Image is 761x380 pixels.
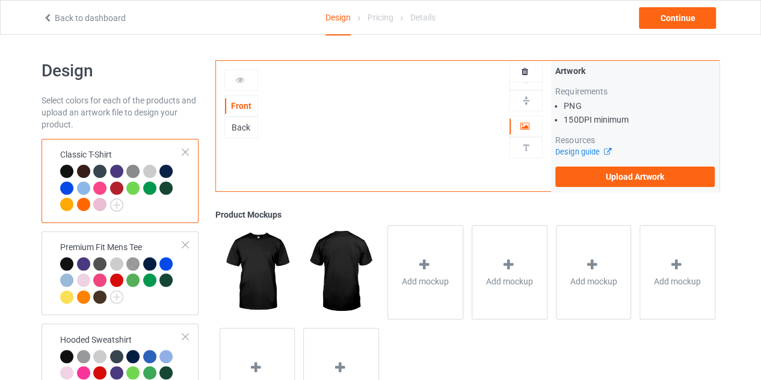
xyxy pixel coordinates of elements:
div: Pricing [368,1,393,34]
span: Add mockup [654,275,701,287]
div: Add mockup [387,225,463,319]
li: 150 DPI minimum [564,114,715,126]
img: svg+xml;base64,PD94bWwgdmVyc2lvbj0iMS4wIiBlbmNvZGluZz0iVVRGLTgiPz4KPHN2ZyB3aWR0aD0iMjJweCIgaGVpZ2... [110,198,123,212]
img: regular.jpg [220,225,295,319]
div: Back [225,121,257,133]
label: Upload Artwork [555,167,715,187]
div: Front [225,100,257,112]
a: Back to dashboard [43,13,126,23]
div: Add mockup [472,225,547,319]
span: Add mockup [402,275,449,287]
div: Product Mockups [215,209,719,221]
div: Premium Fit Mens Tee [42,231,199,316]
span: Add mockup [570,275,617,287]
span: Add mockup [486,275,533,287]
div: Classic T-Shirt [42,139,199,223]
div: Design [325,1,351,35]
a: Design guide [555,147,610,156]
div: Add mockup [639,225,715,319]
h1: Design [42,60,199,82]
div: Continue [639,7,716,29]
img: svg%3E%0A [520,95,532,106]
div: Requirements [555,85,715,97]
div: Add mockup [556,225,632,319]
div: Premium Fit Mens Tee [60,241,183,303]
img: heather_texture.png [126,165,140,178]
div: Artwork [555,65,715,77]
li: PNG [564,100,715,112]
img: regular.jpg [303,225,378,319]
img: svg+xml;base64,PD94bWwgdmVyc2lvbj0iMS4wIiBlbmNvZGluZz0iVVRGLTgiPz4KPHN2ZyB3aWR0aD0iMjJweCIgaGVpZ2... [110,290,123,304]
img: svg%3E%0A [520,142,532,153]
div: Details [410,1,436,34]
div: Select colors for each of the products and upload an artwork file to design your product. [42,94,199,130]
div: Classic T-Shirt [60,149,183,210]
img: heather_texture.png [126,257,140,271]
div: Resources [555,134,715,146]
